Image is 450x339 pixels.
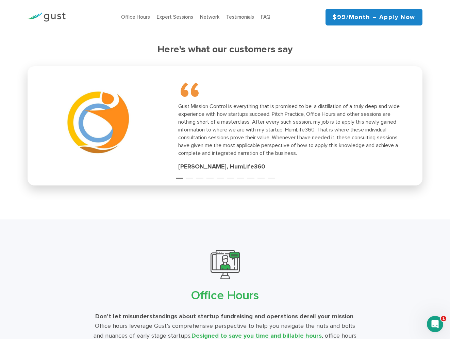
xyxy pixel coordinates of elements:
div: [PERSON_NAME], HumLife360 [178,162,405,171]
button: 5 of 10 [217,172,223,179]
a: Expert Sessions [157,14,193,20]
button: 1 of 10 [176,172,183,179]
div: Gust Mission Control is everything that is promised to be: a distillation of a truly deep and wid... [178,102,405,157]
button: 6 of 10 [227,172,234,179]
h2: Office Hours [37,287,413,304]
button: 2 of 10 [186,172,193,179]
span: 1 [441,316,446,321]
a: $99/month – Apply Now [326,9,422,25]
h3: Here's what our customers say [28,44,422,55]
img: Gust Logo [28,13,66,22]
strong: Don’t let misunderstandings about startup fundraising and operations derail your mission [95,313,353,320]
button: 8 of 10 [247,172,254,179]
iframe: Intercom live chat [427,316,443,332]
span: “ [178,81,233,102]
a: FAQ [261,14,270,20]
img: Humlife360 Logo [45,85,151,160]
a: Office Hours [121,14,150,20]
button: 9 of 10 [257,172,264,179]
button: 3 of 10 [196,172,203,179]
img: 10000 [211,250,240,279]
button: 7 of 10 [237,172,244,179]
button: 10 of 10 [268,172,274,179]
a: Network [200,14,219,20]
a: Testimonials [226,14,254,20]
button: 4 of 10 [206,172,213,179]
